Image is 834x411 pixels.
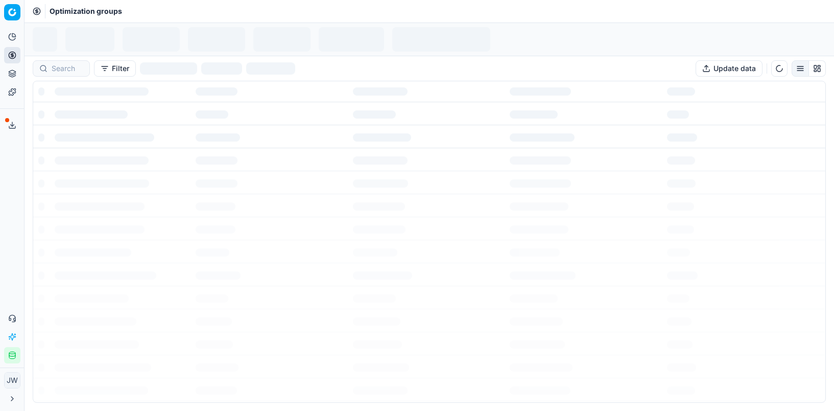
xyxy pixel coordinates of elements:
input: Search [52,63,83,74]
button: Filter [94,60,136,77]
nav: breadcrumb [50,6,122,16]
span: JW [5,373,20,388]
button: JW [4,372,20,389]
span: Optimization groups [50,6,122,16]
button: Update data [696,60,762,77]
